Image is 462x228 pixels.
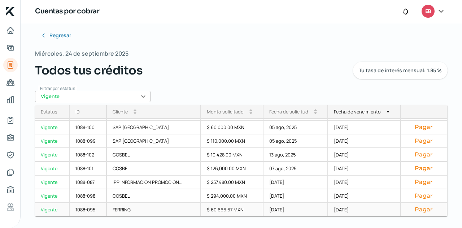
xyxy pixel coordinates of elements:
[3,93,18,107] a: Mis finanzas
[3,113,18,128] a: Mi contrato
[201,121,263,134] div: $ 60,000.00 MXN
[134,112,136,115] i: arrow_drop_down
[107,203,201,217] div: FERRING
[35,121,70,134] a: Vigente
[3,40,18,55] a: Adelantar facturas
[407,124,441,131] button: Pagar
[407,151,441,158] button: Pagar
[387,110,389,113] i: arrow_drop_up
[334,108,381,115] div: Fecha de vencimiento
[41,108,57,115] div: Estatus
[107,176,201,189] div: IPP INFORMACION PROMOCION...
[35,134,70,148] a: Vigente
[35,6,99,17] h1: Cuentas por cobrar
[407,165,441,172] button: Pagar
[35,62,143,79] span: Todos tus créditos
[70,203,107,217] div: 1088-095
[70,176,107,189] div: 1088-087
[328,162,401,176] div: [DATE]
[269,108,308,115] div: Fecha de solicitud
[263,162,328,176] div: 07 ago, 2025
[425,7,431,16] span: EB
[107,121,201,134] div: SAP [GEOGRAPHIC_DATA]
[328,203,401,217] div: [DATE]
[359,68,442,73] span: Tu tasa de interés mensual: 1.85 %
[35,189,70,203] a: Vigente
[407,192,441,199] button: Pagar
[3,75,18,90] a: Pago a proveedores
[3,23,18,38] a: Inicio
[263,189,328,203] div: [DATE]
[263,121,328,134] div: 05 ago, 2025
[40,85,75,91] span: Filtrar por estatus
[249,112,252,115] i: arrow_drop_down
[3,200,18,214] a: Referencias
[35,203,70,217] a: Vigente
[3,58,18,72] a: Tus créditos
[328,176,401,189] div: [DATE]
[201,189,263,203] div: $ 294,000.00 MXN
[70,148,107,162] div: 1088-102
[207,108,244,115] div: Monto solicitado
[35,148,70,162] a: Vigente
[35,28,77,43] button: Regresar
[328,134,401,148] div: [DATE]
[75,108,80,115] div: ID
[107,148,201,162] div: COSBEL
[107,134,201,148] div: SAP [GEOGRAPHIC_DATA]
[35,162,70,176] a: Vigente
[35,176,70,189] a: Vigente
[70,134,107,148] div: 1088-099
[314,112,317,115] i: arrow_drop_down
[113,108,128,115] div: Cliente
[407,137,441,145] button: Pagar
[70,189,107,203] div: 1088-098
[263,148,328,162] div: 13 ago, 2025
[35,48,128,59] span: Miércoles, 24 de septiembre 2025
[201,148,263,162] div: $ 10,428.00 MXN
[201,162,263,176] div: $ 126,000.00 MXN
[328,189,401,203] div: [DATE]
[263,203,328,217] div: [DATE]
[3,148,18,162] a: Representantes
[70,162,107,176] div: 1088-101
[328,148,401,162] div: [DATE]
[263,176,328,189] div: [DATE]
[201,176,263,189] div: $ 257,480.00 MXN
[201,203,263,217] div: $ 60,666.67 MXN
[201,134,263,148] div: $ 110,000.00 MXN
[107,189,201,203] div: COSBEL
[49,33,71,38] span: Regresar
[107,162,201,176] div: COSBEL
[407,206,441,213] button: Pagar
[70,121,107,134] div: 1088-100
[3,130,18,145] a: Información general
[328,121,401,134] div: [DATE]
[407,178,441,186] button: Pagar
[3,182,18,197] a: Buró de crédito
[3,165,18,180] a: Documentos
[263,134,328,148] div: 05 ago, 2025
